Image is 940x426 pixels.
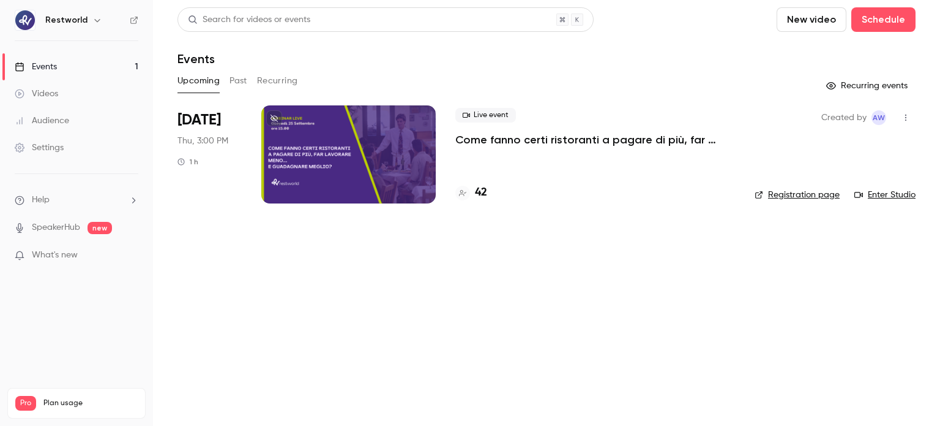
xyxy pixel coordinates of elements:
div: Events [15,61,57,73]
a: SpeakerHub [32,221,80,234]
button: Recurring [257,71,298,91]
span: Plan usage [43,398,138,408]
div: Search for videos or events [188,13,310,26]
span: Created by [821,110,867,125]
h4: 42 [475,184,487,201]
a: 42 [455,184,487,201]
li: help-dropdown-opener [15,194,138,207]
button: Schedule [851,7,916,32]
div: 1 h [177,157,198,167]
span: [DATE] [177,110,221,130]
span: AW [873,110,885,125]
a: Registration page [755,189,840,201]
div: Audience [15,115,69,127]
span: What's new [32,249,78,262]
button: Upcoming [177,71,220,91]
button: Recurring events [821,76,916,96]
div: Sep 25 Thu, 3:00 PM (Europe/Rome) [177,105,242,203]
button: New video [777,7,846,32]
div: Videos [15,88,58,100]
a: Enter Studio [854,189,916,201]
span: Assistenza Workers [871,110,886,125]
span: Thu, 3:00 PM [177,135,228,147]
span: Help [32,194,50,207]
div: Settings [15,142,64,154]
img: Restworld [15,10,35,30]
h6: Restworld [45,14,88,26]
iframe: Noticeable Trigger [124,250,138,261]
span: Pro [15,396,36,411]
h1: Events [177,51,215,66]
span: new [88,222,112,234]
button: Past [229,71,247,91]
a: Come fanno certi ristoranti a pagare di più, far lavorare meno… e guadagnare meglio? [455,132,735,147]
span: Live event [455,108,516,123]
